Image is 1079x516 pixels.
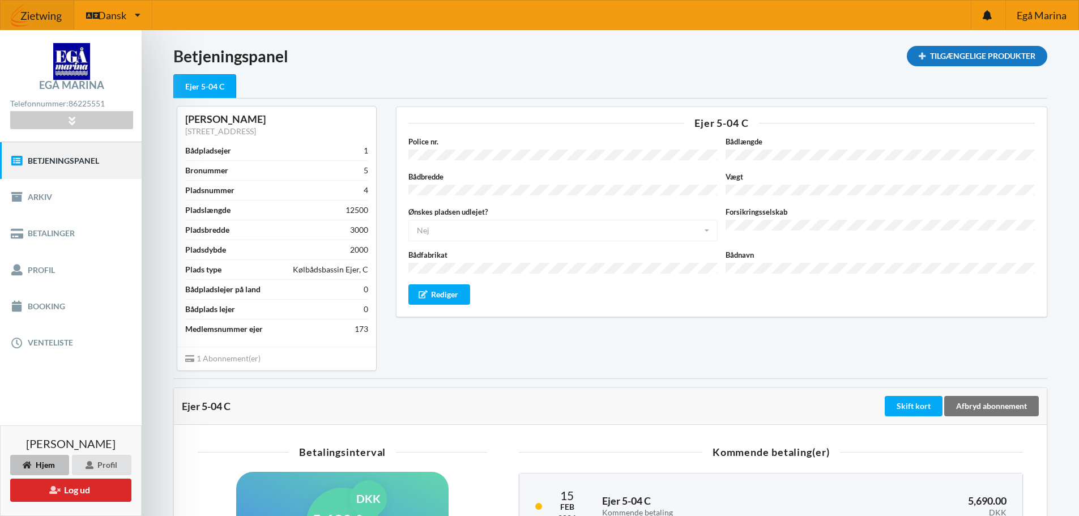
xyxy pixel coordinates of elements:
img: logo [53,43,90,80]
span: Egå Marina [1017,10,1067,20]
div: Ejer 5-04 C [173,74,236,99]
div: 173 [355,323,368,335]
label: Vægt [726,171,1035,182]
label: Police nr. [408,136,718,147]
div: 3000 [350,224,368,236]
span: 1 Abonnement(er) [185,353,261,363]
div: Bådplads lejer [185,304,235,315]
div: Bådpladsejer [185,145,231,156]
div: Telefonnummer: [10,96,133,112]
label: Bådbredde [408,171,718,182]
div: Kommende betaling(er) [519,447,1023,457]
div: Ejer 5-04 C [408,118,1035,128]
label: Bådlængde [726,136,1035,147]
div: Kølbådsbassin Ejer, C [293,264,368,275]
div: Profil [72,455,131,475]
strong: 86225551 [69,99,105,108]
label: Ønskes pladsen udlejet? [408,206,718,218]
div: Pladsdybde [185,244,226,255]
span: Dansk [98,10,126,20]
div: Afbryd abonnement [944,396,1039,416]
div: Pladslængde [185,204,231,216]
div: 0 [364,304,368,315]
label: Bådfabrikat [408,249,718,261]
div: Feb [558,501,576,513]
label: Bådnavn [726,249,1035,261]
div: Hjem [10,455,69,475]
div: 1 [364,145,368,156]
div: [PERSON_NAME] [185,113,368,126]
div: Ejer 5-04 C [182,400,882,412]
a: [STREET_ADDRESS] [185,126,256,136]
div: 2000 [350,244,368,255]
h1: Betjeningspanel [173,46,1047,66]
div: Tilgængelige Produkter [907,46,1047,66]
div: Bådpladslejer på land [185,284,261,295]
div: 0 [364,284,368,295]
div: Bronummer [185,165,228,176]
div: Plads type [185,264,221,275]
div: Egå Marina [39,80,104,90]
div: 12500 [346,204,368,216]
div: Medlemsnummer ejer [185,323,263,335]
div: Pladsnummer [185,185,234,196]
button: Log ud [10,479,131,502]
div: Rediger [408,284,471,305]
label: Forsikringsselskab [726,206,1035,218]
span: [PERSON_NAME] [26,438,116,449]
div: Skift kort [885,396,942,416]
div: 15 [558,489,576,501]
div: Pladsbredde [185,224,229,236]
div: 5 [364,165,368,176]
div: 4 [364,185,368,196]
div: Betalingsinterval [198,447,487,457]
